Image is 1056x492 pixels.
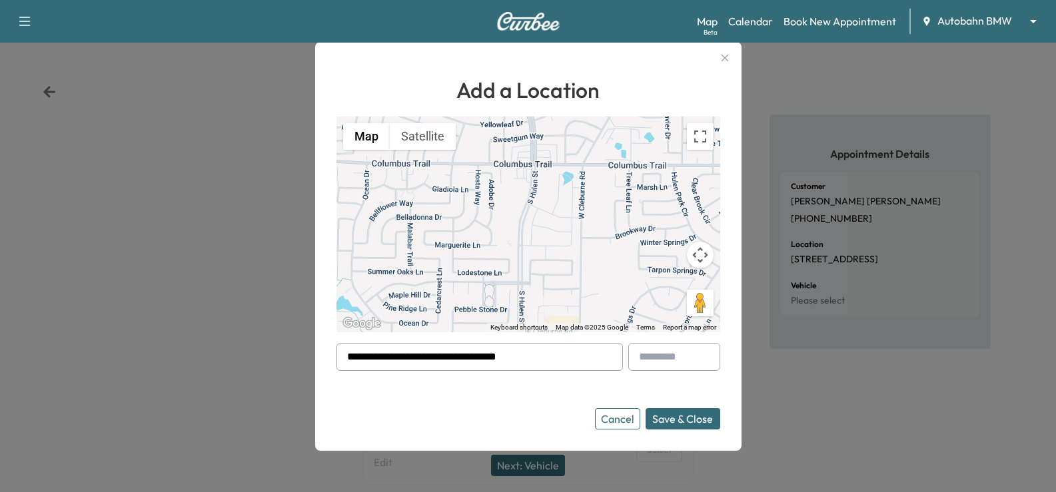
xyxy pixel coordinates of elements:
button: Save & Close [646,408,720,429]
button: Keyboard shortcuts [490,323,548,332]
div: Beta [704,27,718,37]
button: Show street map [343,123,390,150]
a: Report a map error [663,324,716,331]
button: Show satellite imagery [390,123,456,150]
a: Open this area in Google Maps (opens a new window) [340,315,384,332]
a: Book New Appointment [784,13,896,29]
button: Drag Pegman onto the map to open Street View [687,290,714,316]
a: Calendar [728,13,773,29]
img: Curbee Logo [496,12,560,31]
a: MapBeta [697,13,718,29]
span: Autobahn BMW [937,13,1012,29]
button: Map camera controls [687,242,714,268]
button: Cancel [595,408,640,429]
button: Toggle fullscreen view [687,123,714,150]
h1: Add a Location [336,74,720,106]
a: Terms (opens in new tab) [636,324,655,331]
span: Map data ©2025 Google [556,324,628,331]
img: Google [340,315,384,332]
